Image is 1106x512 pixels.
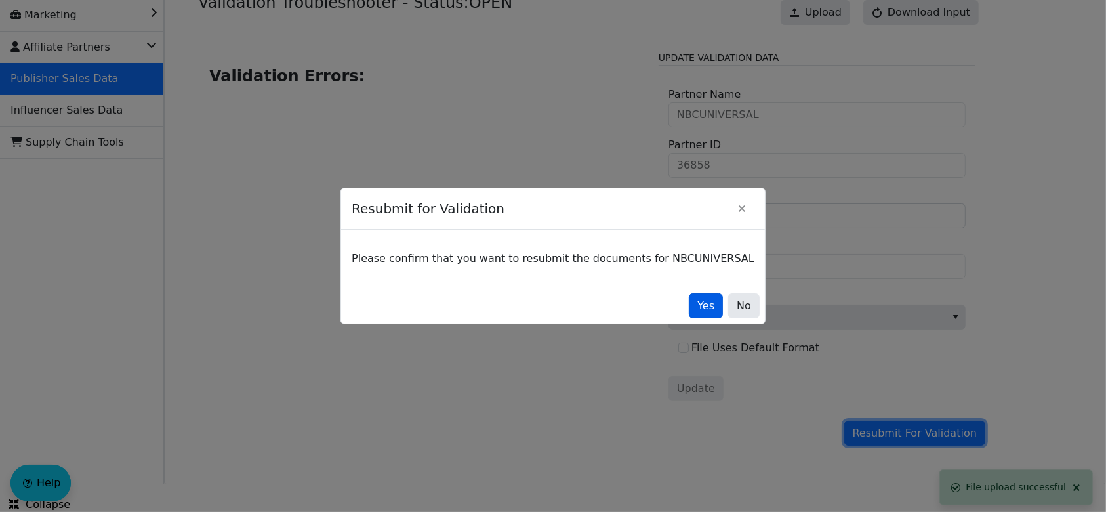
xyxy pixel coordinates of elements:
[697,298,714,314] span: Yes
[728,293,760,318] button: No
[729,196,754,221] button: Close
[352,251,754,267] p: Please confirm that you want to resubmit the documents for NBCUNIVERSAL
[689,293,723,318] button: Yes
[352,192,729,225] span: Resubmit for Validation
[737,298,751,314] span: No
